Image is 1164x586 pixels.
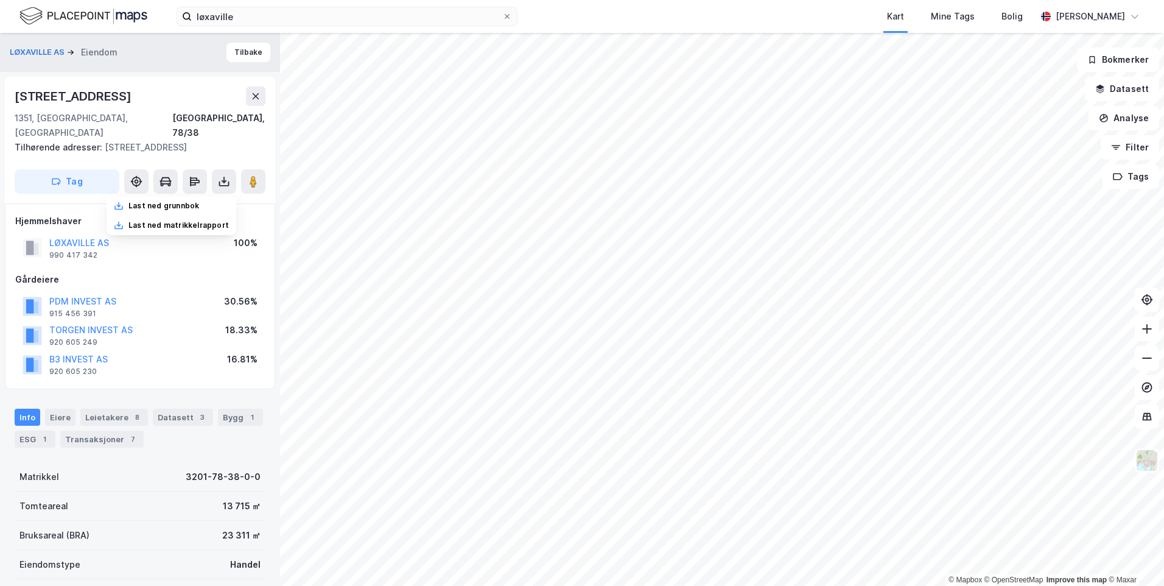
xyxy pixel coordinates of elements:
[15,272,265,287] div: Gårdeiere
[948,576,982,584] a: Mapbox
[15,142,105,152] span: Tilhørende adresser:
[128,201,199,211] div: Last ned grunnbok
[1103,528,1164,586] iframe: Chat Widget
[234,236,258,250] div: 100%
[196,411,208,423] div: 3
[1085,77,1159,101] button: Datasett
[887,9,904,24] div: Kart
[49,337,97,347] div: 920 605 249
[225,323,258,337] div: 18.33%
[131,411,143,423] div: 8
[192,7,502,26] input: Søk på adresse, matrikkel, gårdeiere, leietakere eller personer
[222,528,261,543] div: 23 311 ㎡
[1135,449,1159,472] img: Z
[19,470,59,484] div: Matrikkel
[19,499,68,514] div: Tomteareal
[49,367,97,376] div: 920 605 230
[984,576,1043,584] a: OpenStreetMap
[80,409,148,426] div: Leietakere
[15,169,119,194] button: Tag
[227,352,258,367] div: 16.81%
[60,431,144,448] div: Transaksjoner
[1047,576,1107,584] a: Improve this map
[45,409,75,426] div: Eiere
[10,46,67,58] button: LØXAVILLE AS
[1056,9,1125,24] div: [PERSON_NAME]
[49,250,97,260] div: 990 417 342
[1101,135,1159,160] button: Filter
[15,214,265,228] div: Hjemmelshaver
[230,557,261,572] div: Handel
[81,45,117,60] div: Eiendom
[15,111,172,140] div: 1351, [GEOGRAPHIC_DATA], [GEOGRAPHIC_DATA]
[226,43,270,62] button: Tilbake
[15,86,134,106] div: [STREET_ADDRESS]
[223,499,261,514] div: 13 715 ㎡
[15,431,55,448] div: ESG
[1103,164,1159,189] button: Tags
[931,9,975,24] div: Mine Tags
[153,409,213,426] div: Datasett
[127,433,139,445] div: 7
[38,433,51,445] div: 1
[1001,9,1023,24] div: Bolig
[224,294,258,309] div: 30.56%
[19,5,147,27] img: logo.f888ab2527a4732fd821a326f86c7f29.svg
[186,470,261,484] div: 3201-78-38-0-0
[19,528,89,543] div: Bruksareal (BRA)
[1089,106,1159,130] button: Analyse
[128,221,229,230] div: Last ned matrikkelrapport
[1077,48,1159,72] button: Bokmerker
[19,557,80,572] div: Eiendomstype
[218,409,263,426] div: Bygg
[15,140,256,155] div: [STREET_ADDRESS]
[246,411,258,423] div: 1
[15,409,40,426] div: Info
[49,309,96,319] div: 915 456 391
[172,111,265,140] div: [GEOGRAPHIC_DATA], 78/38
